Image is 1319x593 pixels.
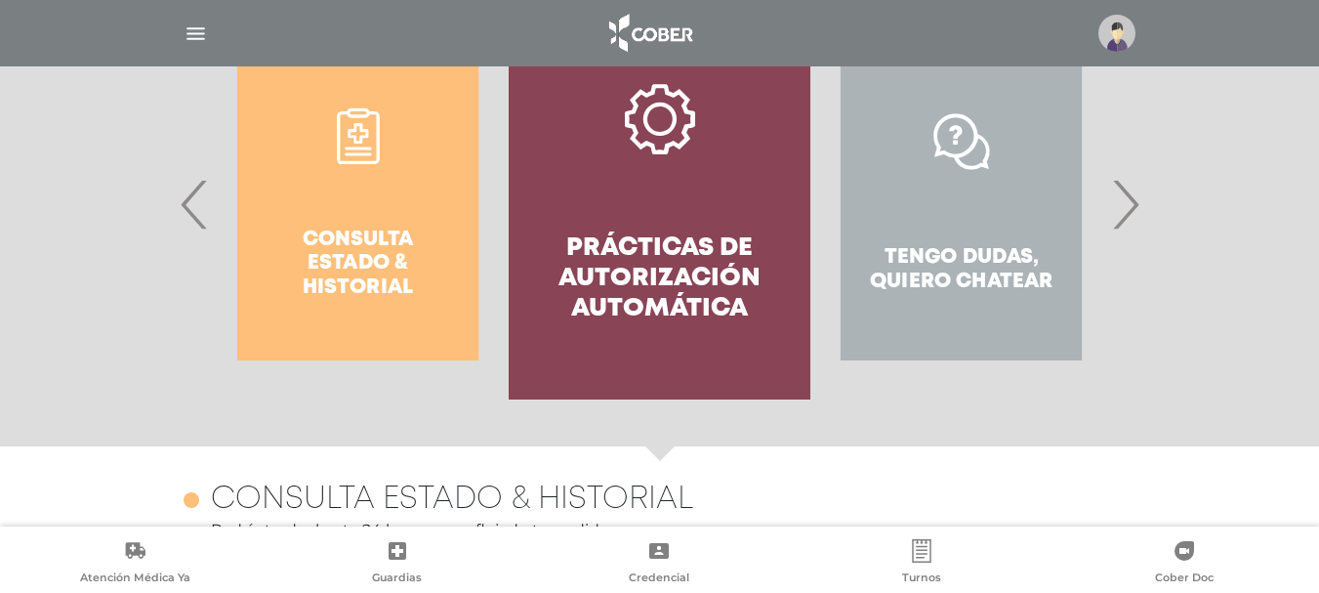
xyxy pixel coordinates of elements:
a: Atención Médica Ya [4,539,267,589]
span: Guardias [372,571,422,588]
span: Credencial [629,571,689,588]
span: Cober Doc [1155,571,1214,588]
span: Atención Médica Ya [80,571,190,588]
img: profile-placeholder.svg [1098,15,1135,52]
h4: Prácticas de autorización automática [544,233,775,325]
a: Prácticas de autorización automática [509,9,810,400]
span: Previous [176,151,214,257]
a: Guardias [267,539,529,589]
p: Podría tardar hasta 24 horas ver reflejado tu pedido. [184,519,1136,542]
a: Credencial [528,539,791,589]
span: Next [1106,151,1144,257]
span: Turnos [902,571,941,588]
img: logo_cober_home-white.png [598,10,701,57]
h4: Consulta estado & historial [211,482,693,519]
img: Cober_menu-lines-white.svg [184,21,208,46]
a: Turnos [791,539,1053,589]
a: Cober Doc [1052,539,1315,589]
